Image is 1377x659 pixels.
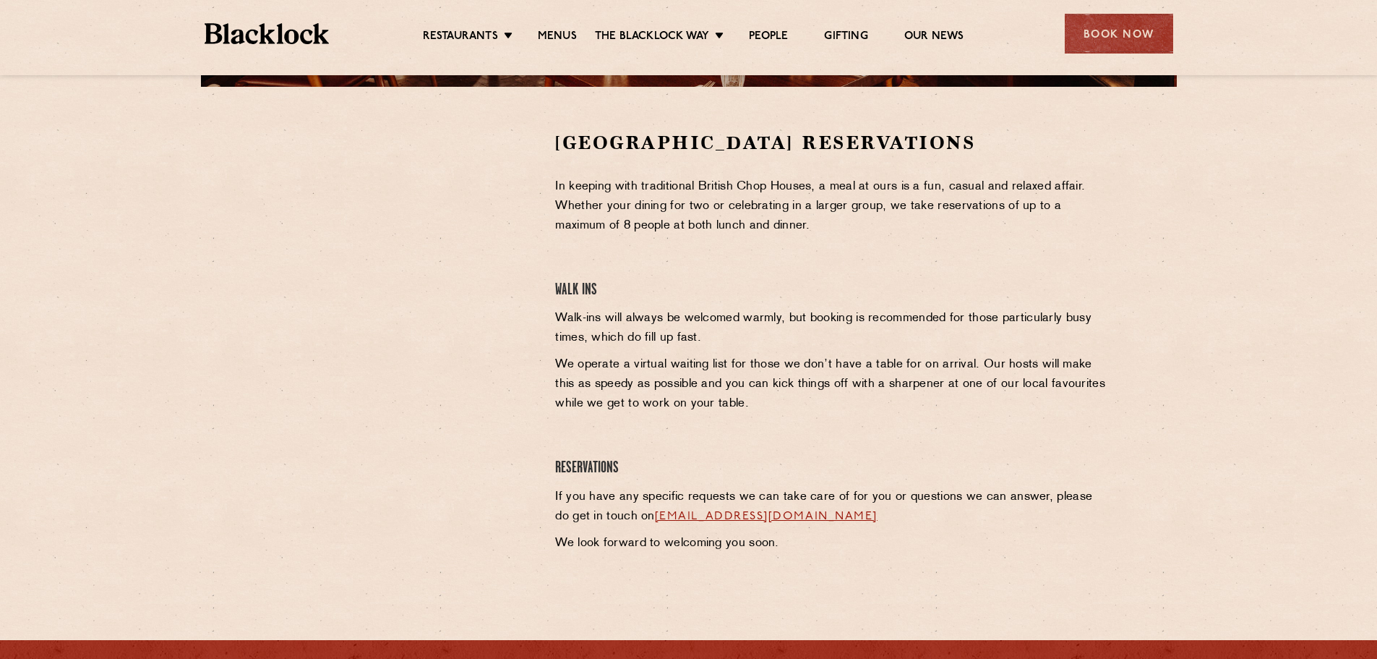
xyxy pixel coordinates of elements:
a: The Blacklock Way [595,30,709,46]
a: Gifting [824,30,867,46]
p: Walk-ins will always be welcomed warmly, but booking is recommended for those particularly busy t... [555,309,1110,348]
a: [EMAIL_ADDRESS][DOMAIN_NAME] [655,511,878,522]
div: Book Now [1065,14,1173,54]
p: We look forward to welcoming you soon. [555,534,1110,553]
h2: [GEOGRAPHIC_DATA] Reservations [555,130,1110,156]
a: Menus [538,30,577,46]
p: If you have any specific requests we can take care of for you or questions we can answer, please ... [555,488,1110,527]
p: We operate a virtual waiting list for those we don’t have a table for on arrival. Our hosts will ... [555,355,1110,414]
p: In keeping with traditional British Chop Houses, a meal at ours is a fun, casual and relaxed affa... [555,177,1110,236]
a: Restaurants [423,30,498,46]
h4: Walk Ins [555,281,1110,300]
img: BL_Textured_Logo-footer-cropped.svg [205,23,330,44]
iframe: OpenTable make booking widget [319,130,481,348]
h4: Reservations [555,459,1110,478]
a: People [749,30,788,46]
a: Our News [904,30,964,46]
